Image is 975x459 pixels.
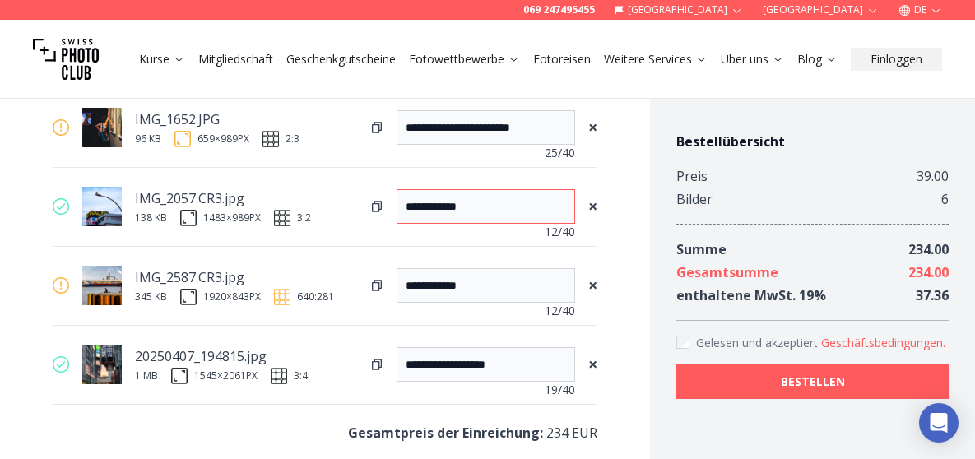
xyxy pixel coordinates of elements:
[286,132,299,146] span: 2:3
[82,345,122,384] img: thumb
[33,26,99,92] img: Swiss photo club
[135,211,167,225] div: 138 KB
[132,48,192,71] button: Kurse
[588,116,597,139] span: ×
[676,188,713,211] div: Bilder
[180,210,197,226] img: size
[851,48,942,71] button: Einloggen
[676,336,689,349] input: Accept terms
[409,51,520,67] a: Fotowettbewerbe
[916,286,949,304] span: 37.36
[604,51,708,67] a: Weitere Services
[821,335,945,351] button: Accept termsGelesen und akzeptiert
[696,335,821,350] span: Gelesen und akzeptiert
[135,345,293,368] div: 20250407_194815.jpg
[53,198,69,215] img: valid
[53,277,69,294] img: warn
[676,364,949,399] button: BESTELLEN
[917,165,949,188] div: 39.00
[53,356,69,373] img: valid
[274,289,290,305] img: ratio
[527,48,597,71] button: Fotoreisen
[82,108,122,147] img: thumb
[402,48,527,71] button: Fotowettbewerbe
[53,421,597,444] p: 234 EUR
[194,369,258,382] div: 1545 × 2061 PX
[135,187,293,210] div: IMG_2057.CR3.jpg
[791,48,844,71] button: Blog
[908,263,949,281] span: 234.00
[781,373,845,390] b: BESTELLEN
[797,51,838,67] a: Blog
[135,369,158,382] div: 1 MB
[82,187,122,226] img: thumb
[714,48,791,71] button: Über uns
[676,284,826,307] div: enthaltene MwSt. 19 %
[180,289,197,305] img: size
[135,132,161,146] div: 96 KB
[297,290,334,304] span: 640:281
[198,51,273,67] a: Mitgliedschaft
[676,165,708,188] div: Preis
[174,131,191,147] img: size
[545,224,575,240] span: 12 /40
[721,51,784,67] a: Über uns
[676,132,949,151] h4: Bestellübersicht
[294,369,308,382] span: 3:4
[171,368,188,384] img: size
[348,424,543,442] b: Gesamtpreis der Einreichung :
[545,145,575,161] span: 25 /40
[588,195,597,218] span: ×
[523,3,595,16] a: 069 247495455
[588,353,597,376] span: ×
[271,368,287,384] img: ratio
[280,48,402,71] button: Geschenkgutscheine
[135,290,167,304] div: 345 KB
[676,238,727,261] div: Summe
[297,211,311,225] span: 3:2
[588,274,597,297] span: ×
[203,290,261,304] div: 1920 × 843 PX
[197,132,249,146] div: 659 × 989 PX
[53,119,69,136] img: warn
[192,48,280,71] button: Mitgliedschaft
[597,48,714,71] button: Weitere Services
[82,266,122,305] img: thumb
[676,261,778,284] div: Gesamtsumme
[533,51,591,67] a: Fotoreisen
[941,188,949,211] div: 6
[262,131,279,147] img: ratio
[545,382,575,398] span: 19 /40
[135,266,293,289] div: IMG_2587.CR3.jpg
[139,51,185,67] a: Kurse
[135,108,293,131] div: IMG_1652.JPG
[274,210,290,226] img: ratio
[919,403,959,443] div: Open Intercom Messenger
[908,240,949,258] span: 234.00
[545,303,575,319] span: 12 /40
[286,51,396,67] a: Geschenkgutscheine
[203,211,261,225] div: 1483 × 989 PX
